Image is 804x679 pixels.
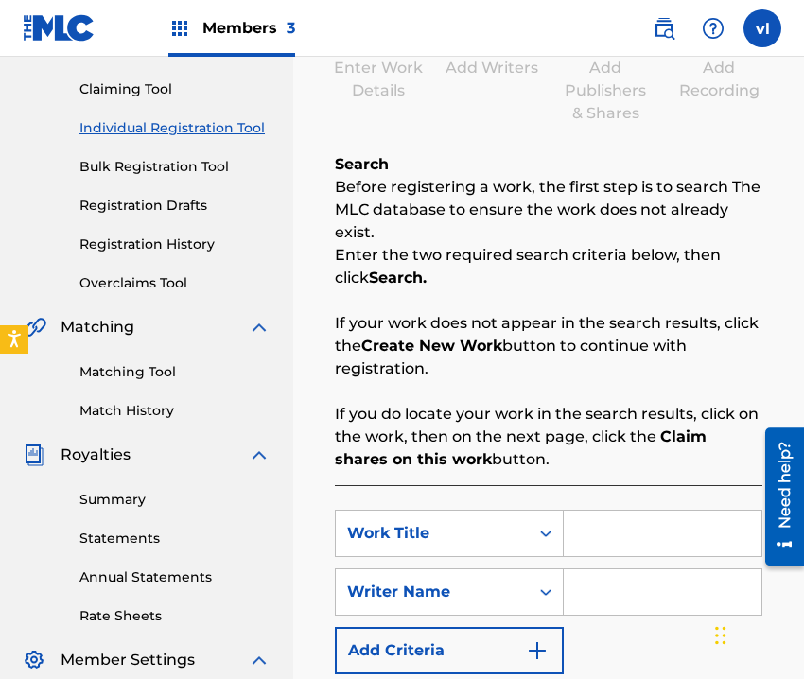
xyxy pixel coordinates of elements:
div: Enter Work Details [331,57,426,102]
span: Members [202,17,295,39]
img: expand [248,444,271,466]
a: Public Search [645,9,683,47]
img: MLC Logo [23,14,96,42]
span: Member Settings [61,649,195,671]
div: Add Publishers & Shares [558,57,653,125]
a: Rate Sheets [79,606,271,626]
span: Matching [61,316,134,339]
img: Matching [23,316,46,339]
p: If your work does not appear in the search results, click the button to continue with registration. [335,312,762,380]
p: If you do locate your work in the search results, click on the work, then on the next page, click... [335,403,762,471]
img: 9d2ae6d4665cec9f34b9.svg [526,639,549,662]
a: Claiming Tool [79,79,271,99]
span: Royalties [61,444,131,466]
a: Overclaims Tool [79,273,271,293]
iframe: Chat Widget [709,588,804,679]
p: Enter the two required search criteria below, then click [335,244,762,289]
iframe: Resource Center [751,421,804,573]
a: Registration Drafts [79,196,271,216]
div: User Menu [743,9,781,47]
strong: Search. [369,269,427,287]
a: Statements [79,529,271,548]
p: Before registering a work, the first step is to search The MLC database to ensure the work does n... [335,176,762,244]
img: Member Settings [23,649,45,671]
div: Work Title [347,522,517,545]
a: Annual Statements [79,567,271,587]
img: search [653,17,675,40]
a: Match History [79,401,271,421]
a: Individual Registration Tool [79,118,271,138]
div: Add Recording [672,57,766,102]
div: Help [694,9,732,47]
img: help [702,17,725,40]
div: Add Writers [445,57,539,79]
a: Summary [79,490,271,510]
b: Search [335,155,389,173]
span: 3 [287,19,295,37]
div: Widget de chat [709,588,804,679]
a: Registration History [79,235,271,254]
div: Writer Name [347,581,517,603]
img: Royalties [23,444,45,466]
img: expand [248,316,271,339]
a: Bulk Registration Tool [79,157,271,177]
img: Top Rightsholders [168,17,191,40]
button: Add Criteria [335,627,564,674]
a: Matching Tool [79,362,271,382]
strong: Create New Work [361,337,502,355]
div: Arrastrar [715,607,726,664]
img: expand [248,649,271,671]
